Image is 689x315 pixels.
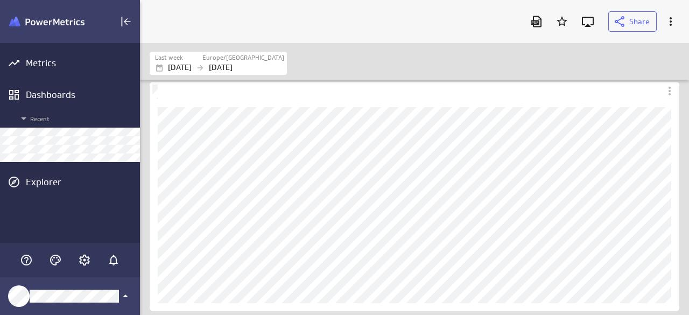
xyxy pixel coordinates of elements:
label: Last week [155,53,183,62]
div: Enter fullscreen mode [579,12,597,31]
span: Share [629,17,650,26]
div: Explorer [26,176,137,188]
svg: Themes [49,254,62,267]
img: Klipfolio PowerMetrics Banner [9,17,85,27]
div: Add to Starred [553,12,571,31]
div: Last weekEurope/[GEOGRAPHIC_DATA][DATE][DATE] [150,52,287,75]
div: Dashboard content with 4 widgets [140,80,689,315]
div: Dashboard Widget [150,82,679,311]
label: Europe/[GEOGRAPHIC_DATA] [202,53,284,62]
div: Dashboards [26,89,137,101]
div: Notifications [104,251,123,269]
span: Recent [17,112,135,125]
div: Help & PowerMetrics Assistant [17,251,36,269]
p: [DATE] [209,62,233,73]
div: More actions [662,12,680,31]
svg: Account and settings [78,254,91,267]
div: Filters [150,51,679,75]
div: Metrics [26,57,137,69]
div: Account and settings [75,251,94,269]
button: Share [608,11,657,32]
div: Collapse [117,12,135,31]
div: More actions [662,83,678,99]
p: [DATE] [168,62,192,73]
div: Download as PDF [527,12,545,31]
div: Aug 18 2025 to Aug 24 2025 Europe/Bucharest (GMT+3:00) [150,52,287,75]
div: Themes [46,251,65,269]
